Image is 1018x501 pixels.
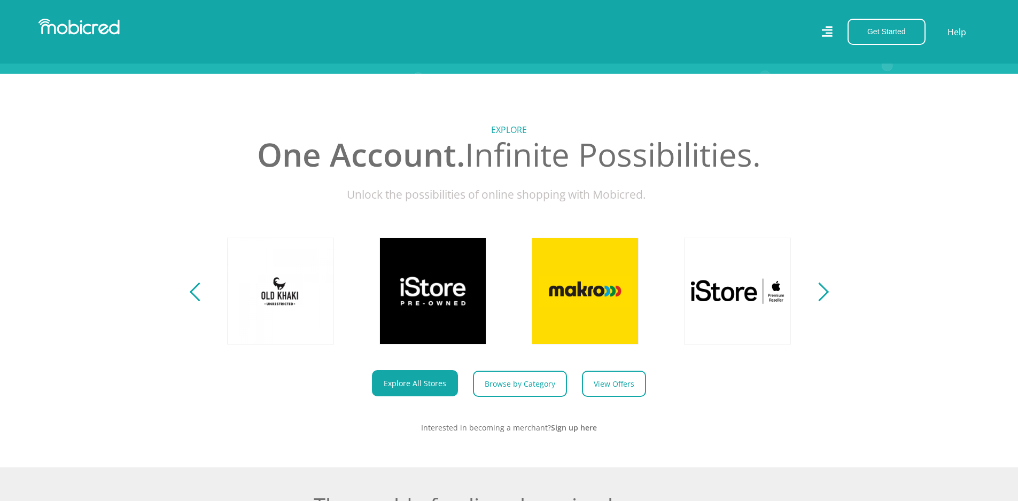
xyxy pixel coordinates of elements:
a: Explore All Stores [372,370,458,396]
a: Help [947,25,967,39]
p: Unlock the possibilities of online shopping with Mobicred. [213,186,806,203]
img: Mobicred [38,19,120,35]
a: View Offers [582,371,646,397]
p: Interested in becoming a merchant? [213,422,806,433]
h5: Explore [213,125,806,135]
button: Get Started [848,19,926,45]
a: Sign up here [551,422,597,433]
button: Previous [192,280,206,302]
span: One Account. [257,132,465,176]
a: Browse by Category [473,371,567,397]
h2: Infinite Possibilities. [213,135,806,174]
button: Next [813,280,826,302]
